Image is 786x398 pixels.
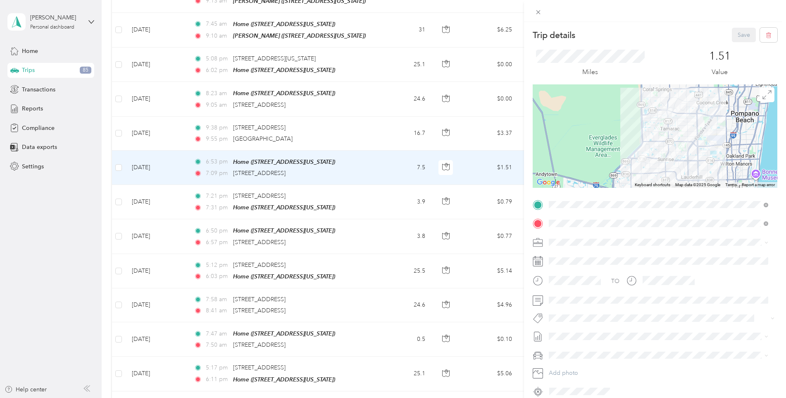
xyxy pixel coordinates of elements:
p: Value [712,67,728,77]
button: Add photo [546,367,777,379]
img: Google [535,177,562,188]
span: Map data ©2025 Google [675,182,720,187]
div: TO [611,277,619,285]
a: Open this area in Google Maps (opens a new window) [535,177,562,188]
button: Keyboard shortcuts [635,182,670,188]
p: 1.51 [709,50,731,63]
p: Trip details [533,29,575,41]
p: Miles [582,67,598,77]
a: Report a map error [742,182,775,187]
iframe: Everlance-gr Chat Button Frame [740,352,786,398]
a: Terms (opens in new tab) [725,182,737,187]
